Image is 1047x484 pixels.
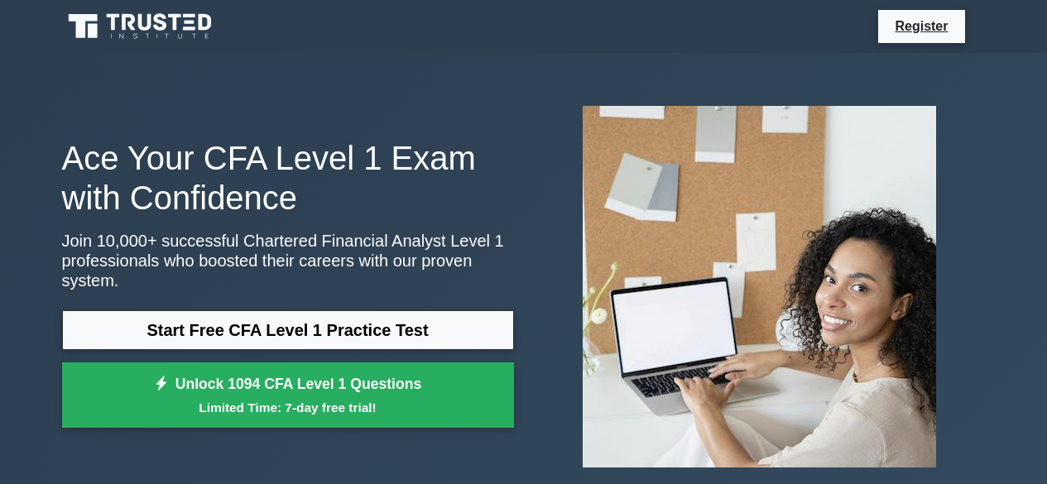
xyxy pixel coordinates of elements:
[62,138,514,218] h1: Ace Your CFA Level 1 Exam with Confidence
[62,231,514,290] p: Join 10,000+ successful Chartered Financial Analyst Level 1 professionals who boosted their caree...
[83,398,493,417] small: Limited Time: 7-day free trial!
[62,310,514,350] a: Start Free CFA Level 1 Practice Test
[885,16,958,36] a: Register
[62,362,514,429] a: Unlock 1094 CFA Level 1 QuestionsLimited Time: 7-day free trial!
